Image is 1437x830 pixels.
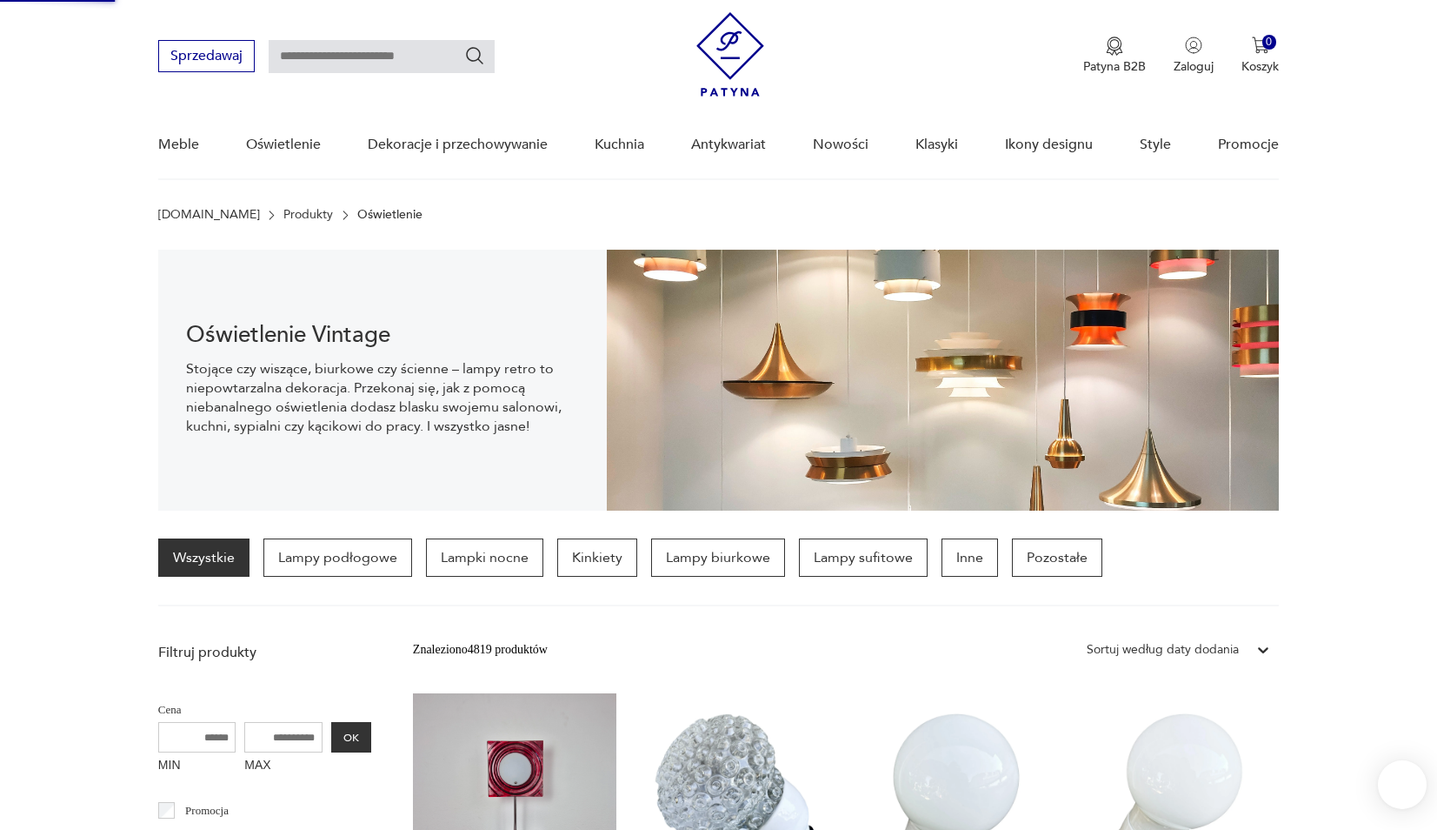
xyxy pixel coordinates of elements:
a: Ikona medaluPatyna B2B [1083,37,1146,75]
a: Ikony designu [1005,111,1093,178]
a: Meble [158,111,199,178]
button: 0Koszyk [1241,37,1279,75]
img: Ikonka użytkownika [1185,37,1202,54]
a: Style [1140,111,1171,178]
a: Antykwariat [691,111,766,178]
label: MAX [244,753,323,780]
a: Klasyki [915,111,958,178]
iframe: Smartsupp widget button [1378,760,1427,809]
p: Promocja [185,801,229,820]
a: Dekoracje i przechowywanie [368,111,548,178]
button: Patyna B2B [1083,37,1146,75]
div: Sortuj według daty dodania [1087,640,1239,659]
p: Zaloguj [1174,58,1214,75]
img: Patyna - sklep z meblami i dekoracjami vintage [696,12,764,97]
button: Zaloguj [1174,37,1214,75]
button: OK [331,722,371,753]
label: MIN [158,753,236,780]
a: Promocje [1218,111,1279,178]
a: Lampy sufitowe [799,539,928,577]
p: Oświetlenie [357,208,422,222]
p: Stojące czy wiszące, biurkowe czy ścienne – lampy retro to niepowtarzalna dekoracja. Przekonaj si... [186,359,579,436]
a: Pozostałe [1012,539,1102,577]
button: Sprzedawaj [158,40,255,72]
div: Znaleziono 4819 produktów [413,640,548,659]
a: Lampki nocne [426,539,543,577]
a: Wszystkie [158,539,249,577]
img: Oświetlenie [607,250,1280,511]
a: Lampy biurkowe [651,539,785,577]
a: Sprzedawaj [158,51,255,64]
p: Cena [158,700,371,720]
img: Ikona medalu [1106,37,1123,56]
p: Patyna B2B [1083,58,1146,75]
a: Kinkiety [557,539,637,577]
a: Produkty [283,208,333,222]
a: Kuchnia [595,111,644,178]
a: Nowości [813,111,868,178]
a: Oświetlenie [246,111,321,178]
div: 0 [1262,35,1277,50]
a: Lampy podłogowe [263,539,412,577]
img: Ikona koszyka [1252,37,1269,54]
p: Koszyk [1241,58,1279,75]
a: [DOMAIN_NAME] [158,208,260,222]
h1: Oświetlenie Vintage [186,325,579,345]
a: Inne [941,539,998,577]
p: Filtruj produkty [158,643,371,662]
button: Szukaj [464,45,485,66]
